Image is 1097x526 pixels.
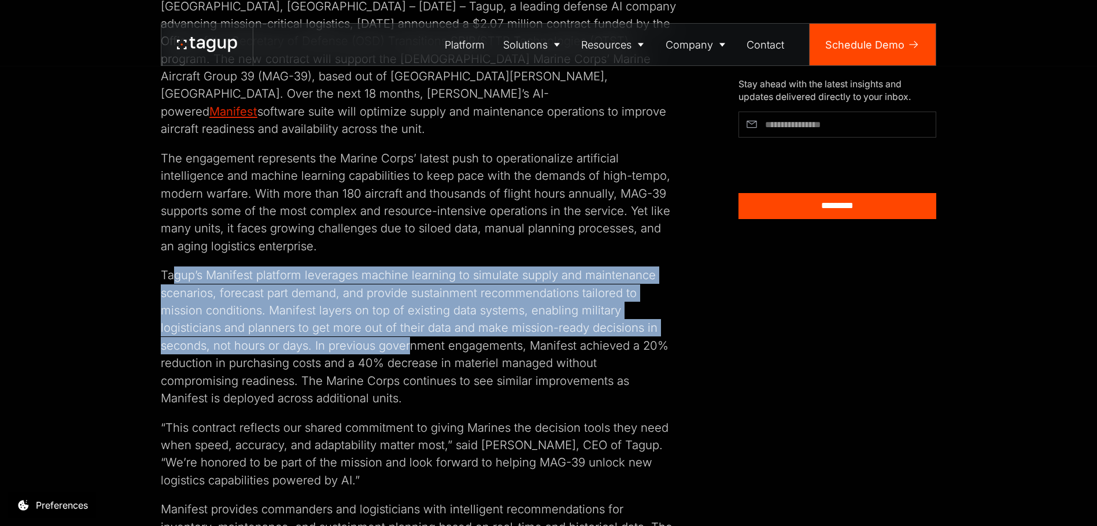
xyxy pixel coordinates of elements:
div: Contact [747,37,784,53]
a: Solutions [494,24,572,65]
p: The engagement represents the Marine Corps’ latest push to operationalize artificial intelligence... [161,150,676,255]
iframe: reCAPTCHA [738,143,862,175]
div: Platform [445,37,485,53]
div: Schedule Demo [825,37,904,53]
p: “This contract reflects our shared commitment to giving Marines the decision tools they need when... [161,419,676,490]
div: Resources [581,37,631,53]
a: Manifest [209,104,257,118]
div: Preferences [36,498,88,512]
a: Platform [436,24,494,65]
a: Schedule Demo [810,24,936,65]
a: Company [656,24,738,65]
form: Article Subscribe [738,112,936,219]
div: Solutions [503,37,548,53]
a: Contact [738,24,794,65]
div: Stay ahead with the latest insights and updates delivered directly to your inbox. [738,78,936,103]
a: Resources [572,24,657,65]
div: Company [666,37,713,53]
p: Tagup’s Manifest platform leverages machine learning to simulate supply and maintenance scenarios... [161,266,676,407]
